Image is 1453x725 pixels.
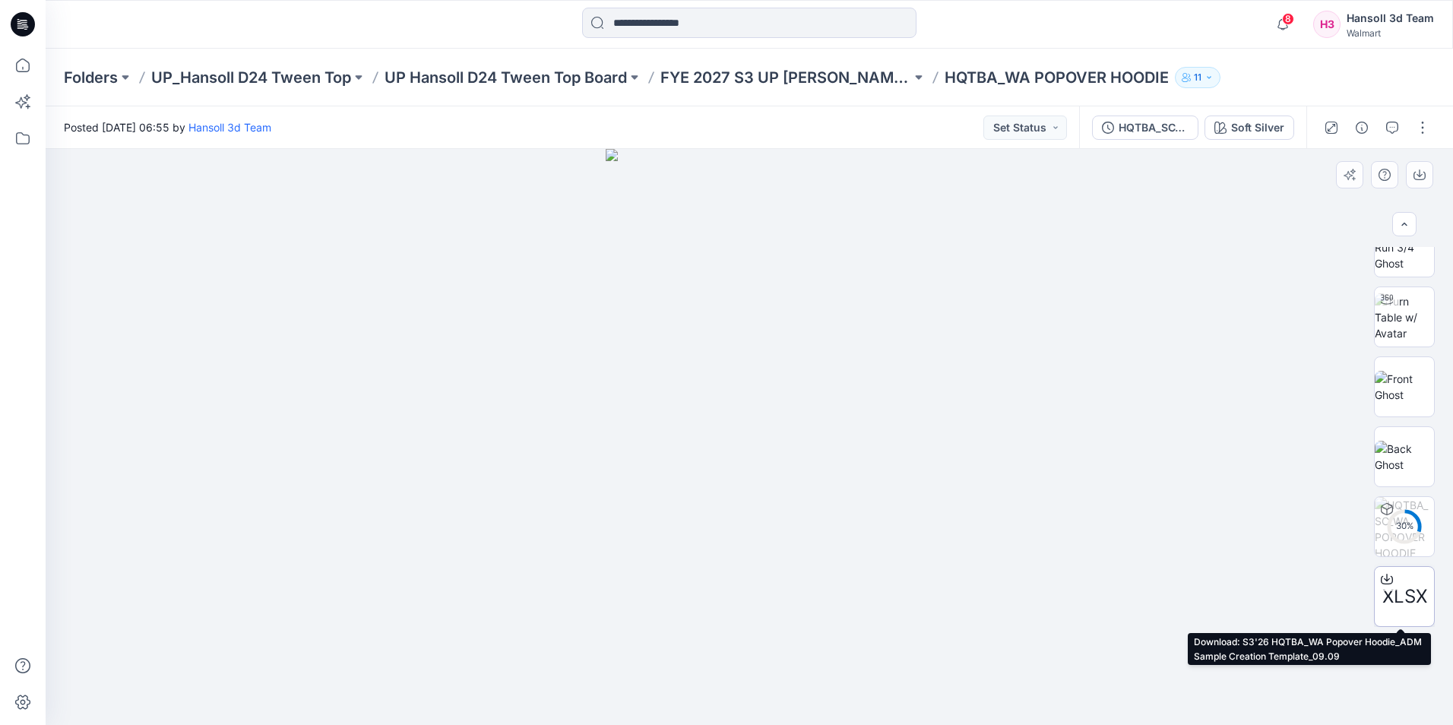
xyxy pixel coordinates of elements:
[1382,583,1427,610] span: XLSX
[1092,116,1198,140] button: HQTBA_SC_WA POPOVER HOODIE
[1119,119,1189,136] div: HQTBA_SC_WA POPOVER HOODIE
[64,119,271,135] span: Posted [DATE] 06:55 by
[188,121,271,134] a: Hansoll 3d Team
[1205,116,1294,140] button: Soft Silver
[1375,223,1434,271] img: Color Run 3/4 Ghost
[1194,69,1201,86] p: 11
[1282,13,1294,25] span: 8
[1231,119,1284,136] div: Soft Silver
[1347,27,1434,39] div: Walmart
[1375,371,1434,403] img: Front Ghost
[1347,9,1434,27] div: Hansoll 3d Team
[606,149,893,725] img: eyJhbGciOiJIUzI1NiIsImtpZCI6IjAiLCJzbHQiOiJzZXMiLCJ0eXAiOiJKV1QifQ.eyJkYXRhIjp7InR5cGUiOiJzdG9yYW...
[1375,497,1434,556] img: HQTBA_SC_WA POPOVER HOODIE Soft Silver
[660,67,911,88] a: FYE 2027 S3 UP [PERSON_NAME] TOP
[1350,116,1374,140] button: Details
[151,67,351,88] a: UP_Hansoll D24 Tween Top
[1375,441,1434,473] img: Back Ghost
[1175,67,1220,88] button: 11
[1375,293,1434,341] img: Turn Table w/ Avatar
[945,67,1169,88] p: HQTBA_WA POPOVER HOODIE
[385,67,627,88] a: UP Hansoll D24 Tween Top Board
[1313,11,1341,38] div: H3
[1386,520,1423,533] div: 30 %
[64,67,118,88] a: Folders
